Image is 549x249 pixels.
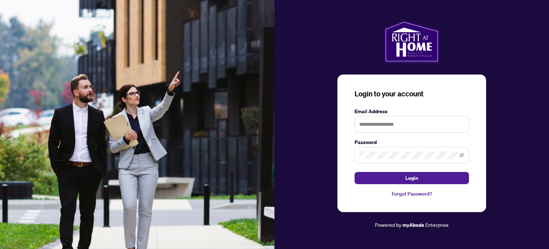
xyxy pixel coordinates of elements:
span: Enterprise [425,221,449,228]
label: Password [355,138,469,146]
h3: Login to your account [355,89,469,99]
a: Forgot Password? [355,190,469,198]
img: ma-logo [384,20,439,63]
span: Powered by [375,221,401,228]
span: Login [405,172,418,184]
a: myAbode [402,221,424,229]
label: Email Address [355,107,469,115]
span: eye-invisible [459,153,464,158]
button: Login [355,172,469,184]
